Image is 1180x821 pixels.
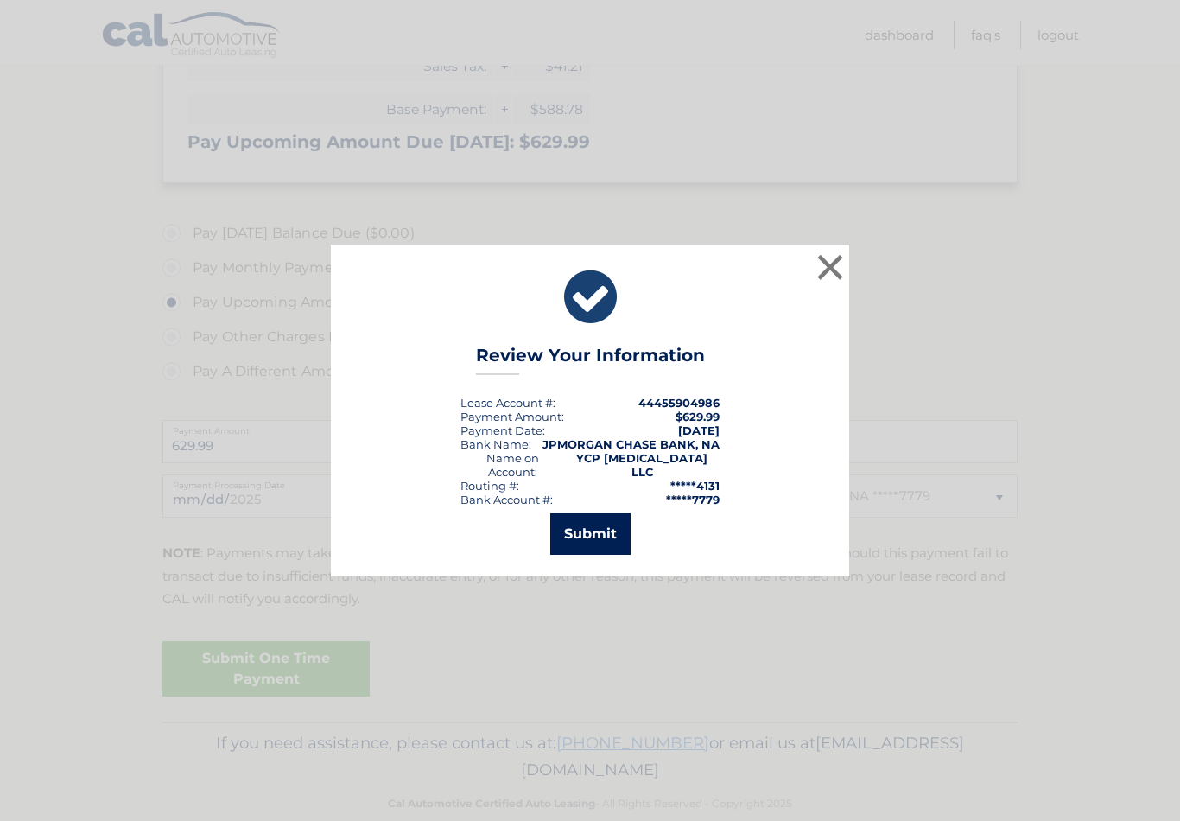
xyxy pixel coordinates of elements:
[460,451,564,479] div: Name on Account:
[638,396,720,410] strong: 44455904986
[460,396,555,410] div: Lease Account #:
[460,423,542,437] span: Payment Date
[813,250,847,284] button: ×
[676,410,720,423] span: $629.99
[460,493,553,506] div: Bank Account #:
[542,437,720,451] strong: JPMORGAN CHASE BANK, NA
[476,345,705,375] h3: Review Your Information
[460,437,531,451] div: Bank Name:
[576,451,707,479] strong: YCP [MEDICAL_DATA] LLC
[460,423,545,437] div: :
[550,513,631,555] button: Submit
[460,410,564,423] div: Payment Amount:
[678,423,720,437] span: [DATE]
[460,479,519,493] div: Routing #:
